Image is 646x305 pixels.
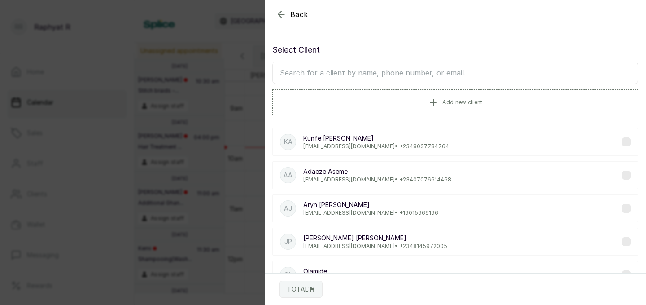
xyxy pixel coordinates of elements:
[303,176,451,183] p: [EMAIL_ADDRESS][DOMAIN_NAME] • +234 07076614468
[284,270,292,279] p: Ol
[290,9,308,20] span: Back
[442,99,482,106] span: Add new client
[272,89,638,115] button: Add new client
[284,237,292,246] p: JP
[284,204,292,213] p: AJ
[303,167,451,176] p: Adaeze Aseme
[303,200,438,209] p: Aryn [PERSON_NAME]
[287,285,315,294] p: TOTAL: ₦
[284,137,292,146] p: KA
[303,143,449,150] p: [EMAIL_ADDRESS][DOMAIN_NAME] • +234 8037784764
[303,243,447,250] p: [EMAIL_ADDRESS][DOMAIN_NAME] • +234 8145972005
[303,209,438,217] p: [EMAIL_ADDRESS][DOMAIN_NAME] • +1 9015969196
[272,62,638,84] input: Search for a client by name, phone number, or email.
[272,44,638,56] p: Select Client
[303,267,356,276] p: Olamide
[303,234,447,243] p: [PERSON_NAME] [PERSON_NAME]
[303,134,449,143] p: Kunfe [PERSON_NAME]
[284,171,292,180] p: AA
[276,9,308,20] button: Back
